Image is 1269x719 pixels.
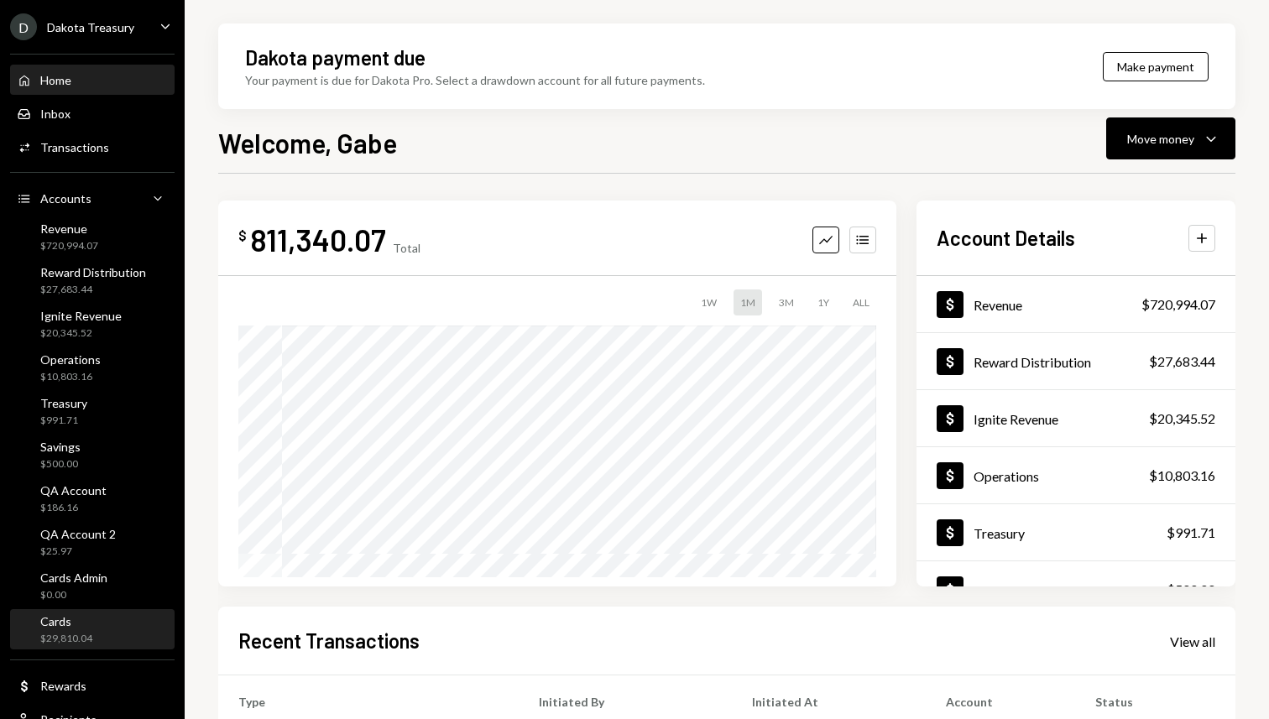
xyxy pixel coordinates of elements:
[916,333,1235,389] a: Reward Distribution$27,683.44
[393,241,420,255] div: Total
[10,132,175,162] a: Transactions
[10,260,175,300] a: Reward Distribution$27,683.44
[1149,352,1215,372] div: $27,683.44
[40,191,91,206] div: Accounts
[1167,523,1215,543] div: $991.71
[694,289,723,315] div: 1W
[974,582,1017,598] div: Savings
[40,588,107,602] div: $0.00
[10,347,175,388] a: Operations$10,803.16
[916,276,1235,332] a: Revenue$720,994.07
[1141,294,1215,315] div: $720,994.07
[1149,466,1215,486] div: $10,803.16
[10,391,175,431] a: Treasury$991.71
[40,140,109,154] div: Transactions
[238,627,420,654] h2: Recent Transactions
[40,370,101,384] div: $10,803.16
[40,679,86,693] div: Rewards
[40,107,70,121] div: Inbox
[10,216,175,257] a: Revenue$720,994.07
[10,304,175,344] a: Ignite Revenue$20,345.52
[40,73,71,87] div: Home
[40,309,122,323] div: Ignite Revenue
[1103,52,1209,81] button: Make payment
[40,457,81,472] div: $500.00
[846,289,876,315] div: ALL
[974,297,1022,313] div: Revenue
[1127,130,1194,148] div: Move money
[974,468,1039,484] div: Operations
[811,289,836,315] div: 1Y
[40,326,122,341] div: $20,345.52
[40,396,87,410] div: Treasury
[40,632,92,646] div: $29,810.04
[734,289,762,315] div: 1M
[40,483,107,498] div: QA Account
[40,544,116,559] div: $25.97
[916,504,1235,560] a: Treasury$991.71
[10,65,175,95] a: Home
[916,390,1235,446] a: Ignite Revenue$20,345.52
[40,265,146,279] div: Reward Distribution
[238,227,247,244] div: $
[245,71,705,89] div: Your payment is due for Dakota Pro. Select a drawdown account for all future payments.
[1149,409,1215,429] div: $20,345.52
[40,440,81,454] div: Savings
[974,354,1091,370] div: Reward Distribution
[1170,632,1215,650] a: View all
[218,126,397,159] h1: Welcome, Gabe
[40,352,101,367] div: Operations
[10,98,175,128] a: Inbox
[40,501,107,515] div: $186.16
[10,478,175,518] a: QA Account$186.16
[40,571,107,585] div: Cards Admin
[40,527,116,541] div: QA Account 2
[916,447,1235,503] a: Operations$10,803.16
[1170,633,1215,650] div: View all
[10,435,175,475] a: Savings$500.00
[1167,580,1215,600] div: $500.00
[40,414,87,428] div: $991.71
[10,183,175,213] a: Accounts
[10,565,175,606] a: Cards Admin$0.00
[10,670,175,701] a: Rewards
[10,13,37,40] div: D
[40,614,92,628] div: Cards
[937,224,1075,252] h2: Account Details
[772,289,801,315] div: 3M
[1106,117,1235,159] button: Move money
[40,283,146,297] div: $27,683.44
[10,609,175,649] a: Cards$29,810.04
[245,44,426,71] div: Dakota payment due
[916,561,1235,617] a: Savings$500.00
[10,522,175,562] a: QA Account 2$25.97
[47,20,134,34] div: Dakota Treasury
[974,411,1058,427] div: Ignite Revenue
[40,239,98,253] div: $720,994.07
[974,525,1025,541] div: Treasury
[40,221,98,236] div: Revenue
[250,221,386,258] div: 811,340.07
